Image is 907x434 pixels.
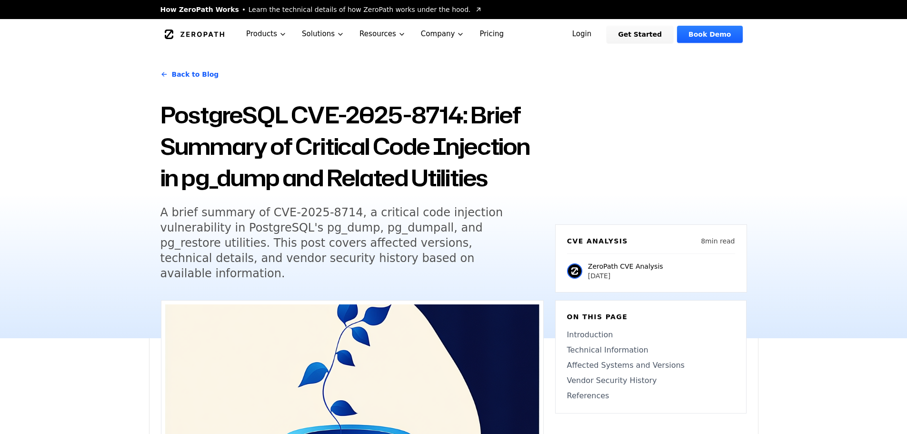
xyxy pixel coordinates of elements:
[701,236,735,246] p: 8 min read
[588,262,663,271] p: ZeroPath CVE Analysis
[588,271,663,281] p: [DATE]
[567,329,735,341] a: Introduction
[160,61,219,88] a: Back to Blog
[294,19,352,49] button: Solutions
[567,360,735,371] a: Affected Systems and Versions
[160,5,239,14] span: How ZeroPath Works
[567,312,735,322] h6: On this page
[561,26,603,43] a: Login
[160,99,544,193] h1: PostgreSQL CVE-2025-8714: Brief Summary of Critical Code Injection in pg_dump and Related Utilities
[567,344,735,356] a: Technical Information
[413,19,472,49] button: Company
[249,5,471,14] span: Learn the technical details of how ZeroPath works under the hood.
[160,5,482,14] a: How ZeroPath WorksLearn the technical details of how ZeroPath works under the hood.
[567,375,735,386] a: Vendor Security History
[677,26,742,43] a: Book Demo
[567,390,735,402] a: References
[567,236,628,246] h6: CVE Analysis
[352,19,413,49] button: Resources
[239,19,294,49] button: Products
[607,26,673,43] a: Get Started
[160,205,526,281] h5: A brief summary of CVE-2025-8714, a critical code injection vulnerability in PostgreSQL's pg_dump...
[149,19,758,49] nav: Global
[472,19,511,49] a: Pricing
[567,263,582,279] img: ZeroPath CVE Analysis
